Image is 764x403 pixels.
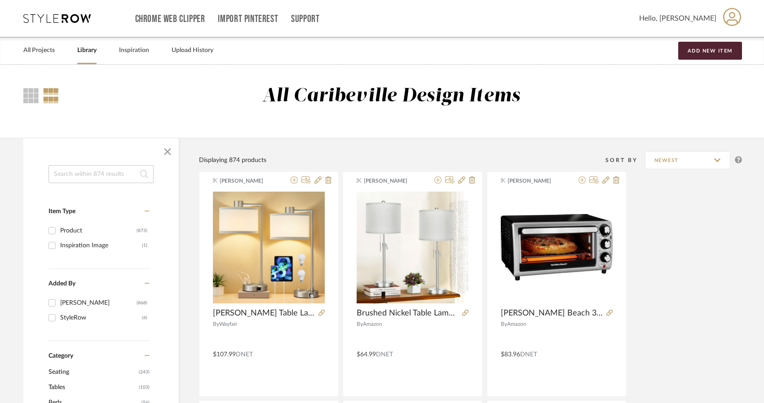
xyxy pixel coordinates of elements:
[357,308,459,318] span: Brushed Nickel Table Lamps Set of 2: 22" to 30" Height Adjustable Nightstand Lamps with Grey Line...
[213,321,219,327] span: By
[507,321,526,327] span: Amazon
[60,238,142,253] div: Inspiration Image
[678,42,742,60] button: Add New Item
[60,223,137,238] div: Product
[376,351,393,358] span: DNET
[364,177,420,185] span: [PERSON_NAME]
[605,156,645,165] div: Sort By
[137,296,147,310] div: (868)
[639,13,716,24] span: Hello, [PERSON_NAME]
[159,143,177,161] button: Close
[357,351,376,358] span: $64.99
[357,321,363,327] span: By
[49,165,154,183] input: Search within 874 results
[219,321,237,327] span: Wayfair
[218,15,278,23] a: Import Pinterest
[49,380,137,395] span: Tables
[199,155,266,165] div: Displaying 874 products
[357,192,468,303] img: Brushed Nickel Table Lamps Set of 2: 22" to 30" Height Adjustable Nightstand Lamps with Grey Line...
[262,85,521,108] div: All Caribeville Design Items
[49,208,75,215] span: Item Type
[49,364,137,380] span: Seating
[77,44,97,57] a: Library
[501,321,507,327] span: By
[501,308,603,318] span: [PERSON_NAME] Beach 31142 Toaster Oven, Silver
[139,380,150,394] span: (103)
[520,351,537,358] span: DNET
[172,44,213,57] a: Upload History
[213,351,236,358] span: $107.99
[139,365,150,379] span: (243)
[137,223,147,238] div: (873)
[508,177,564,185] span: [PERSON_NAME]
[220,177,276,185] span: [PERSON_NAME]
[236,351,253,358] span: DNET
[60,311,142,325] div: StyleRow
[501,351,520,358] span: $83.96
[49,280,75,287] span: Added By
[363,321,382,327] span: Amazon
[60,296,137,310] div: [PERSON_NAME]
[23,44,55,57] a: All Projects
[291,15,319,23] a: Support
[135,15,205,23] a: Chrome Web Clipper
[213,308,315,318] span: [PERSON_NAME] Table Lamp Set with USB C+A Charging Ports Fully Stepless Dimmable Bedside Lamp (Bu...
[119,44,149,57] a: Inspiration
[142,238,147,253] div: (1)
[213,192,325,303] img: Navreet Table Lamp Set with USB C+A Charging Ports Fully Stepless Dimmable Bedside Lamp (Bulbs In...
[49,352,73,360] span: Category
[501,214,613,280] img: Hamilton Beach 31142 Toaster Oven, Silver
[142,311,147,325] div: (6)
